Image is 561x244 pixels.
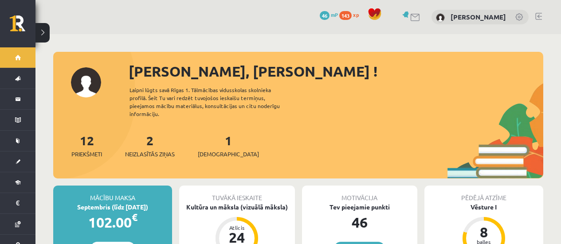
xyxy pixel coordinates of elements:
[179,186,294,202] div: Tuvākā ieskaite
[331,11,338,18] span: mP
[53,186,172,202] div: Mācību maksa
[436,13,445,22] img: Paula Lilū Deksne
[71,150,102,159] span: Priekšmeti
[53,202,172,212] div: Septembris (līdz [DATE])
[129,86,295,118] div: Laipni lūgts savā Rīgas 1. Tālmācības vidusskolas skolnieka profilā. Šeit Tu vari redzēt tuvojošo...
[198,150,259,159] span: [DEMOGRAPHIC_DATA]
[320,11,338,18] a: 46 mP
[224,225,250,230] div: Atlicis
[471,225,497,239] div: 8
[132,211,137,224] span: €
[129,61,543,82] div: [PERSON_NAME], [PERSON_NAME] !
[125,132,175,159] a: 2Neizlasītās ziņas
[10,15,35,38] a: Rīgas 1. Tālmācības vidusskola
[339,11,363,18] a: 143 xp
[353,11,359,18] span: xp
[302,212,417,233] div: 46
[451,12,506,21] a: [PERSON_NAME]
[179,202,294,212] div: Kultūra un māksla (vizuālā māksla)
[320,11,330,20] span: 46
[71,132,102,159] a: 12Priekšmeti
[53,212,172,233] div: 102.00
[424,186,543,202] div: Pēdējā atzīme
[339,11,352,20] span: 143
[424,202,543,212] div: Vēsture I
[302,202,417,212] div: Tev pieejamie punkti
[125,150,175,159] span: Neizlasītās ziņas
[302,186,417,202] div: Motivācija
[198,132,259,159] a: 1[DEMOGRAPHIC_DATA]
